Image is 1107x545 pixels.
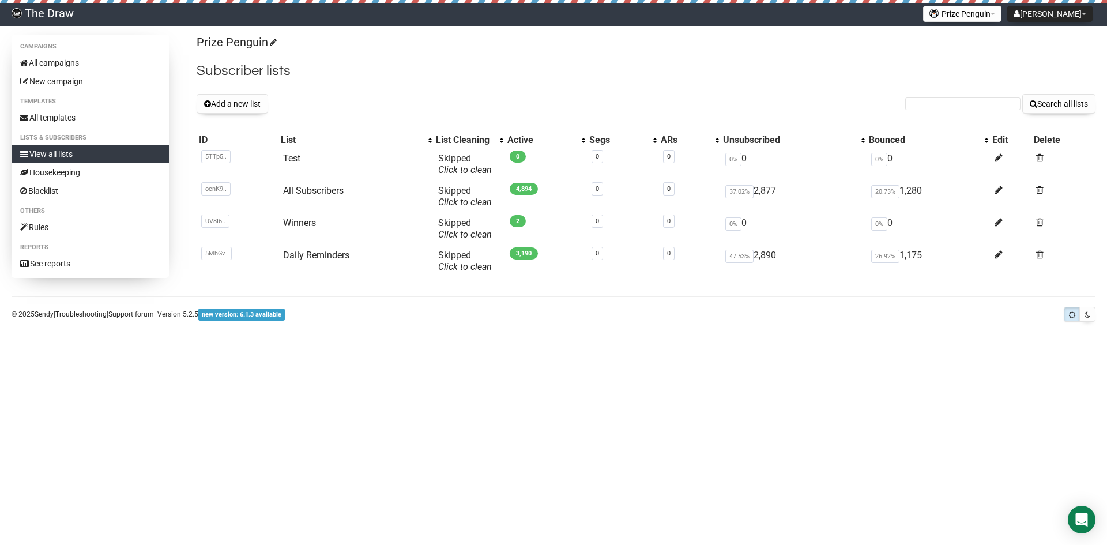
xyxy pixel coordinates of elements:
td: 1,175 [867,245,990,277]
div: Bounced [869,134,978,146]
button: Prize Penguin [923,6,1001,22]
a: Daily Reminders [283,250,349,261]
th: Edit: No sort applied, sorting is disabled [990,132,1031,148]
span: UV8I6.. [201,215,229,228]
a: Housekeeping [12,163,169,182]
li: Others [12,204,169,218]
span: 2 [510,215,526,227]
span: 0% [871,217,887,231]
a: 0 [596,217,599,225]
a: 0 [596,185,599,193]
a: 0 [667,250,671,257]
a: 0 [596,153,599,160]
h2: Subscriber lists [197,61,1095,81]
span: ocnK9.. [201,182,231,196]
td: 0 [721,148,867,181]
a: View all lists [12,145,169,163]
td: 2,890 [721,245,867,277]
th: ID: No sort applied, sorting is disabled [197,132,278,148]
li: Reports [12,240,169,254]
a: Sendy [35,310,54,318]
a: Support forum [108,310,154,318]
td: 1,280 [867,181,990,213]
th: Delete: No sort applied, sorting is disabled [1031,132,1095,148]
button: Search all lists [1022,94,1095,114]
div: ID [199,134,276,146]
p: © 2025 | | | Version 5.2.5 [12,308,285,321]
a: All campaigns [12,54,169,72]
span: 0% [725,153,741,166]
a: Blacklist [12,182,169,200]
div: Unsubscribed [723,134,855,146]
span: 5TTp5.. [201,150,231,163]
span: Skipped [438,217,492,240]
a: Click to clean [438,261,492,272]
td: 2,877 [721,181,867,213]
td: 0 [867,213,990,245]
span: 0% [725,217,741,231]
li: Templates [12,95,169,108]
button: [PERSON_NAME] [1007,6,1093,22]
img: 8741706495bd7f5de7187490d1791609 [12,8,22,18]
a: Prize Penguin [197,35,275,49]
th: Segs: No sort applied, activate to apply an ascending sort [587,132,658,148]
div: Delete [1034,134,1093,146]
span: new version: 6.1.3 available [198,309,285,321]
th: Unsubscribed: No sort applied, activate to apply an ascending sort [721,132,867,148]
span: 4,894 [510,183,538,195]
span: 20.73% [871,185,899,198]
th: Active: No sort applied, activate to apply an ascending sort [505,132,587,148]
span: 0% [871,153,887,166]
div: Segs [589,134,646,146]
span: 26.92% [871,250,899,263]
span: 3,190 [510,247,538,260]
img: 2.png [929,9,939,18]
th: List: No sort applied, activate to apply an ascending sort [278,132,434,148]
span: Skipped [438,185,492,208]
button: Add a new list [197,94,268,114]
td: 0 [721,213,867,245]
a: See reports [12,254,169,273]
a: 0 [667,217,671,225]
span: Skipped [438,250,492,272]
a: All Subscribers [283,185,344,196]
li: Campaigns [12,40,169,54]
span: 37.02% [725,185,754,198]
a: 0 [667,185,671,193]
div: List Cleaning [436,134,494,146]
span: 0 [510,151,526,163]
a: 0 [596,250,599,257]
a: Rules [12,218,169,236]
span: 5MhGv.. [201,247,232,260]
div: Open Intercom Messenger [1068,506,1095,533]
div: Active [507,134,575,146]
div: List [281,134,422,146]
li: Lists & subscribers [12,131,169,145]
span: 47.53% [725,250,754,263]
a: Click to clean [438,229,492,240]
a: Test [283,153,300,164]
th: List Cleaning: No sort applied, activate to apply an ascending sort [434,132,505,148]
a: Click to clean [438,164,492,175]
td: 0 [867,148,990,181]
div: ARs [661,134,710,146]
a: Winners [283,217,316,228]
a: Troubleshooting [55,310,107,318]
a: New campaign [12,72,169,91]
div: Edit [992,134,1029,146]
th: Bounced: No sort applied, activate to apply an ascending sort [867,132,990,148]
a: new version: 6.1.3 available [198,310,285,318]
a: All templates [12,108,169,127]
a: 0 [667,153,671,160]
span: Skipped [438,153,492,175]
a: Click to clean [438,197,492,208]
th: ARs: No sort applied, activate to apply an ascending sort [658,132,721,148]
